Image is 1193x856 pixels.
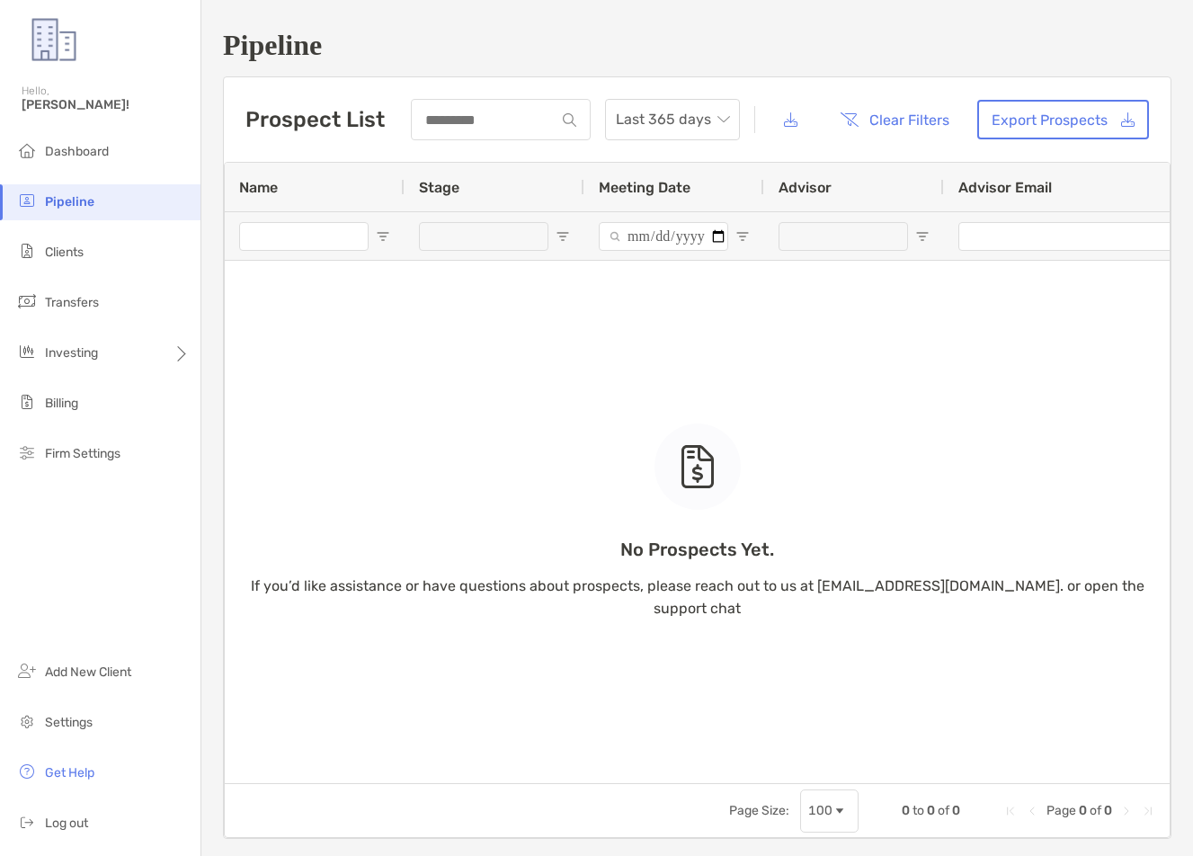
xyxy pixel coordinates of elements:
[800,789,859,833] div: Page Size
[45,144,109,159] span: Dashboard
[952,803,960,818] span: 0
[1141,804,1155,818] div: Last Page
[45,446,120,461] span: Firm Settings
[1104,803,1112,818] span: 0
[1046,803,1076,818] span: Page
[913,803,924,818] span: to
[938,803,949,818] span: of
[22,7,86,72] img: Zoe Logo
[729,803,789,818] div: Page Size:
[45,345,98,361] span: Investing
[16,391,38,413] img: billing icon
[16,190,38,211] img: pipeline icon
[16,710,38,732] img: settings icon
[616,100,729,139] span: Last 365 days
[45,245,84,260] span: Clients
[223,29,1171,62] h1: Pipeline
[1003,804,1018,818] div: First Page
[808,803,832,818] div: 100
[1079,803,1087,818] span: 0
[1119,804,1134,818] div: Next Page
[245,107,385,132] h3: Prospect List
[1025,804,1039,818] div: Previous Page
[45,816,88,831] span: Log out
[680,445,716,488] img: empty state icon
[45,194,94,210] span: Pipeline
[225,575,1170,620] p: If you’d like assistance or have questions about prospects, please reach out to us at [EMAIL_ADDR...
[16,761,38,782] img: get-help icon
[225,539,1170,561] p: No Prospects Yet.
[563,113,576,127] img: input icon
[826,100,963,139] button: Clear Filters
[16,139,38,161] img: dashboard icon
[45,765,94,780] span: Get Help
[45,396,78,411] span: Billing
[45,715,93,730] span: Settings
[977,100,1149,139] a: Export Prospects
[1090,803,1101,818] span: of
[16,240,38,262] img: clients icon
[22,97,190,112] span: [PERSON_NAME]!
[16,290,38,312] img: transfers icon
[45,295,99,310] span: Transfers
[927,803,935,818] span: 0
[16,811,38,833] img: logout icon
[16,441,38,463] img: firm-settings icon
[16,341,38,362] img: investing icon
[16,660,38,682] img: add_new_client icon
[45,664,131,680] span: Add New Client
[902,803,910,818] span: 0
